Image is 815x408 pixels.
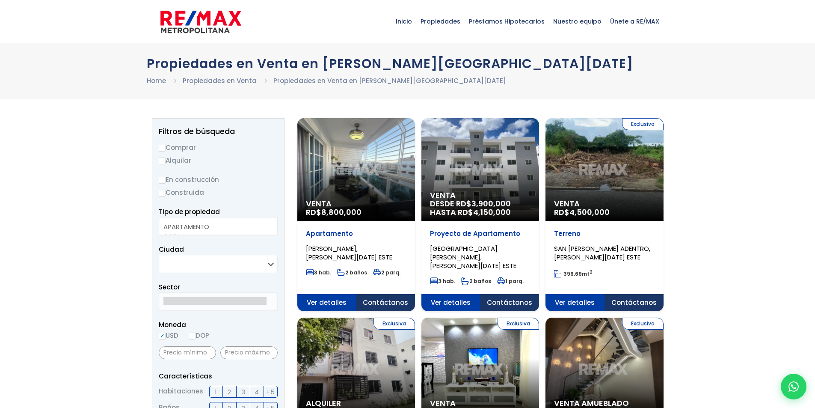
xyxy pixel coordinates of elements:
span: Ver detalles [297,294,356,311]
option: CASA [163,232,267,241]
span: Ver detalles [421,294,480,311]
span: Exclusiva [373,318,415,330]
p: Terreno [554,229,655,238]
span: 2 parq. [373,269,400,276]
span: 8,800,000 [321,207,362,217]
span: 3 hab. [430,277,455,285]
span: 3 [241,387,245,397]
span: DESDE RD$ [430,200,530,217]
span: 4,500,000 [569,207,610,217]
span: +5 [266,387,275,397]
label: DOP [189,330,209,341]
option: APARTAMENTO [163,222,267,232]
a: Venta RD$8,800,000 Apartamento [PERSON_NAME], [PERSON_NAME][DATE] ESTE 3 hab. 2 baños 2 parq. Ver... [297,118,415,311]
span: mt [554,270,593,277]
span: Préstamos Hipotecarios [465,9,549,34]
a: Home [147,76,166,85]
h2: Filtros de búsqueda [159,127,278,136]
span: Venta Amueblado [554,399,655,408]
span: 399.69 [563,270,582,277]
span: RD$ [306,207,362,217]
span: Ciudad [159,245,184,254]
span: Propiedades [416,9,465,34]
span: 2 baños [337,269,367,276]
label: USD [159,330,178,341]
span: Exclusiva [622,118,664,130]
span: 2 [228,387,231,397]
span: Contáctanos [480,294,539,311]
img: remax-metropolitana-logo [160,9,241,35]
label: Construida [159,187,278,198]
input: Precio máximo [220,346,278,359]
span: 2 baños [461,277,491,285]
span: Habitaciones [159,386,203,398]
input: Precio mínimo [159,346,216,359]
sup: 2 [590,269,593,275]
span: Venta [554,200,655,208]
span: Nuestro equipo [549,9,606,34]
span: 4,150,000 [473,207,511,217]
p: Proyecto de Apartamento [430,229,530,238]
label: Alquilar [159,155,278,166]
span: Exclusiva [622,318,664,330]
label: Comprar [159,142,278,153]
label: En construcción [159,174,278,185]
span: 3 hab. [306,269,331,276]
span: Venta [306,200,406,208]
span: Sector [159,283,180,292]
span: 4 [255,387,259,397]
span: Ver detalles [545,294,605,311]
span: [PERSON_NAME], [PERSON_NAME][DATE] ESTE [306,244,392,262]
input: USD [159,333,166,340]
input: Construida [159,190,166,197]
span: Tipo de propiedad [159,207,220,216]
p: Apartamento [306,229,406,238]
span: SAN [PERSON_NAME] ADENTRO, [PERSON_NAME][DATE] ESTE [554,244,650,262]
span: Alquiler [306,399,406,408]
span: [GEOGRAPHIC_DATA][PERSON_NAME], [PERSON_NAME][DATE] ESTE [430,244,516,270]
span: Inicio [391,9,416,34]
span: Exclusiva [498,318,539,330]
input: En construcción [159,177,166,184]
span: Contáctanos [605,294,664,311]
span: Venta [430,399,530,408]
span: Únete a RE/MAX [606,9,664,34]
h1: Propiedades en Venta en [PERSON_NAME][GEOGRAPHIC_DATA][DATE] [147,56,669,71]
span: Contáctanos [356,294,415,311]
a: Propiedades en Venta en [PERSON_NAME][GEOGRAPHIC_DATA][DATE] [273,76,506,85]
input: Alquilar [159,158,166,164]
span: HASTA RD$ [430,208,530,217]
span: RD$ [554,207,610,217]
input: DOP [189,333,196,340]
span: 3,900,000 [471,198,511,209]
a: Venta DESDE RD$3,900,000 HASTA RD$4,150,000 Proyecto de Apartamento [GEOGRAPHIC_DATA][PERSON_NAME... [421,118,539,311]
span: 1 [215,387,217,397]
input: Comprar [159,145,166,152]
p: Características [159,371,278,381]
span: Moneda [159,319,278,330]
span: Venta [430,191,530,200]
a: Exclusiva Venta RD$4,500,000 Terreno SAN [PERSON_NAME] ADENTRO, [PERSON_NAME][DATE] ESTE 399.69mt... [545,118,663,311]
span: 1 parq. [497,277,524,285]
a: Propiedades en Venta [183,76,257,85]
